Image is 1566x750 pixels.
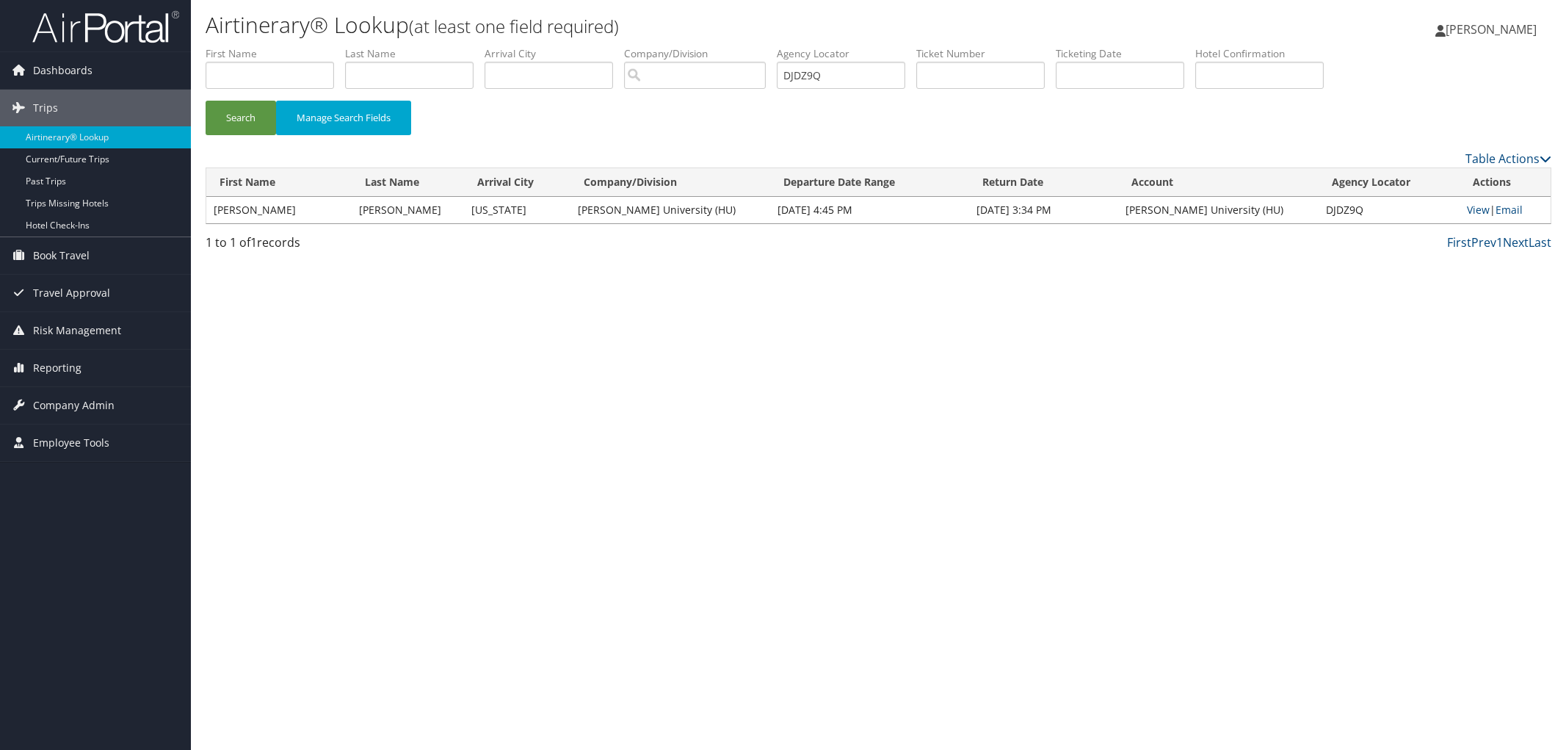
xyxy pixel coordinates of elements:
[250,234,257,250] span: 1
[1529,234,1551,250] a: Last
[1460,168,1551,197] th: Actions
[33,425,109,461] span: Employee Tools
[1195,46,1335,61] label: Hotel Confirmation
[33,275,110,311] span: Travel Approval
[1503,234,1529,250] a: Next
[969,197,1118,223] td: [DATE] 3:34 PM
[916,46,1056,61] label: Ticket Number
[1446,21,1537,37] span: [PERSON_NAME]
[276,101,411,135] button: Manage Search Fields
[1465,151,1551,167] a: Table Actions
[206,168,352,197] th: First Name: activate to sort column ascending
[624,46,777,61] label: Company/Division
[1496,234,1503,250] a: 1
[777,46,916,61] label: Agency Locator
[1460,197,1551,223] td: |
[33,350,81,386] span: Reporting
[206,10,1103,40] h1: Airtinerary® Lookup
[1118,168,1318,197] th: Account: activate to sort column ascending
[1467,203,1490,217] a: View
[352,168,464,197] th: Last Name: activate to sort column ascending
[770,197,969,223] td: [DATE] 4:45 PM
[33,52,93,89] span: Dashboards
[33,90,58,126] span: Trips
[770,168,969,197] th: Departure Date Range: activate to sort column ascending
[345,46,485,61] label: Last Name
[1118,197,1318,223] td: [PERSON_NAME] University (HU)
[33,237,90,274] span: Book Travel
[1056,46,1195,61] label: Ticketing Date
[1319,197,1460,223] td: DJDZ9Q
[464,197,570,223] td: [US_STATE]
[464,168,570,197] th: Arrival City: activate to sort column ascending
[485,46,624,61] label: Arrival City
[206,46,345,61] label: First Name
[32,10,179,44] img: airportal-logo.png
[33,387,115,424] span: Company Admin
[33,312,121,349] span: Risk Management
[352,197,464,223] td: [PERSON_NAME]
[1447,234,1471,250] a: First
[1435,7,1551,51] a: [PERSON_NAME]
[570,168,770,197] th: Company/Division
[969,168,1118,197] th: Return Date: activate to sort column ascending
[206,197,352,223] td: [PERSON_NAME]
[409,14,619,38] small: (at least one field required)
[1496,203,1523,217] a: Email
[570,197,770,223] td: [PERSON_NAME] University (HU)
[1471,234,1496,250] a: Prev
[206,101,276,135] button: Search
[1319,168,1460,197] th: Agency Locator: activate to sort column ascending
[206,234,526,259] div: 1 to 1 of records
